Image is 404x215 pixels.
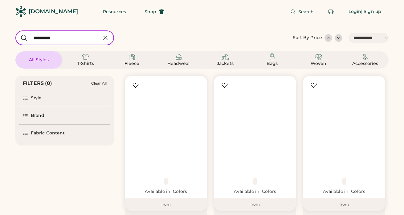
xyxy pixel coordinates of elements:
[293,35,322,41] div: Sort By Price
[214,198,296,211] div: from
[222,53,229,61] img: Jackets Icon
[307,189,381,195] div: Available in Colors
[305,61,333,67] div: Woven
[31,95,42,101] div: Style
[82,53,89,61] img: T-Shirts Icon
[137,6,172,18] button: Shop
[258,61,286,67] div: Bags
[175,53,182,61] img: Headwear Icon
[218,189,292,195] div: Available in Colors
[25,57,53,63] div: All Styles
[298,10,314,14] span: Search
[129,189,203,195] div: Available in Colors
[351,61,379,67] div: Accessories
[125,198,207,211] div: from
[349,9,361,15] div: Login
[315,53,322,61] img: Woven Icon
[23,80,52,87] div: FILTERS (0)
[211,61,239,67] div: Jackets
[145,10,156,14] span: Shop
[96,6,133,18] button: Resources
[118,61,146,67] div: Fleece
[283,6,321,18] button: Search
[91,81,107,86] div: Clear All
[15,6,26,17] img: Rendered Logo - Screens
[71,61,99,67] div: T-Shirts
[303,198,385,211] div: from
[31,113,45,119] div: Brand
[268,53,276,61] img: Bags Icon
[165,61,193,67] div: Headwear
[128,53,136,61] img: Fleece Icon
[361,53,369,61] img: Accessories Icon
[361,9,381,15] div: | Sign up
[29,8,78,15] div: [DOMAIN_NAME]
[31,130,65,136] div: Fabric Content
[325,6,337,18] button: Retrieve an order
